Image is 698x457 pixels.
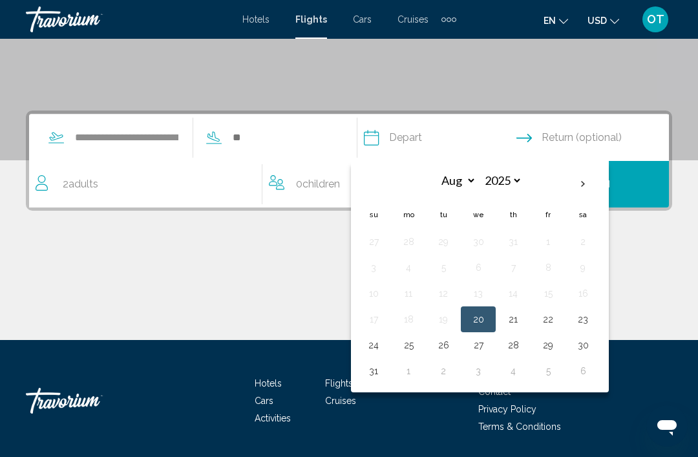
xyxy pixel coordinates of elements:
div: Search widget [29,114,669,207]
a: Travorium [26,381,155,420]
button: Day 28 [398,233,419,251]
button: Next month [566,169,600,199]
a: Activities [255,413,291,423]
button: Day 10 [363,284,384,303]
button: Day 5 [433,259,454,277]
button: Day 29 [538,336,558,354]
button: Day 29 [433,233,454,251]
span: Children [302,178,340,190]
button: Day 17 [363,310,384,328]
button: Extra navigation items [441,9,456,30]
button: Day 24 [363,336,384,354]
span: Return (optional) [542,129,622,147]
span: USD [587,16,607,26]
button: Day 27 [363,233,384,251]
a: Terms & Conditions [478,421,561,432]
button: Day 18 [398,310,419,328]
button: Day 16 [573,284,593,303]
a: Cars [255,396,273,406]
button: Day 12 [433,284,454,303]
button: Change language [544,11,568,30]
button: Day 1 [398,362,419,380]
iframe: Button to launch messaging window [646,405,688,447]
button: Change currency [587,11,619,30]
button: Depart date [364,114,516,161]
button: User Menu [639,6,672,33]
span: OT [647,13,664,26]
button: Day 2 [433,362,454,380]
a: Cars [353,14,372,25]
select: Select month [434,169,476,192]
button: Day 4 [398,259,419,277]
button: Day 20 [468,310,489,328]
button: Day 4 [503,362,523,380]
button: Day 30 [573,336,593,354]
span: Adults [69,178,98,190]
a: Hotels [255,378,282,388]
button: Travelers: 2 adults, 0 children [29,161,509,207]
button: Day 19 [433,310,454,328]
button: Day 15 [538,284,558,303]
button: Day 23 [573,310,593,328]
span: en [544,16,556,26]
button: Day 2 [573,233,593,251]
button: Day 14 [503,284,523,303]
a: Hotels [242,14,270,25]
span: 2 [63,175,98,193]
button: Day 5 [538,362,558,380]
button: Day 6 [573,362,593,380]
button: Day 8 [538,259,558,277]
a: Flights [325,378,353,388]
button: Day 21 [503,310,523,328]
button: Day 3 [468,362,489,380]
a: Travorium [26,6,229,32]
button: Day 26 [433,336,454,354]
button: Day 9 [573,259,593,277]
button: Day 6 [468,259,489,277]
button: Day 27 [468,336,489,354]
button: Day 1 [538,233,558,251]
a: Privacy Policy [478,404,536,414]
a: Flights [295,14,327,25]
button: Day 3 [363,259,384,277]
button: Day 31 [363,362,384,380]
button: Return date [516,114,669,161]
button: Day 31 [503,233,523,251]
button: Day 22 [538,310,558,328]
a: Cruises [325,396,356,406]
button: Day 25 [398,336,419,354]
button: Day 28 [503,336,523,354]
a: Cruises [397,14,428,25]
button: Day 30 [468,233,489,251]
span: 0 [296,175,340,193]
button: Day 13 [468,284,489,303]
button: Day 7 [503,259,523,277]
button: Day 11 [398,284,419,303]
select: Select year [480,169,522,192]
